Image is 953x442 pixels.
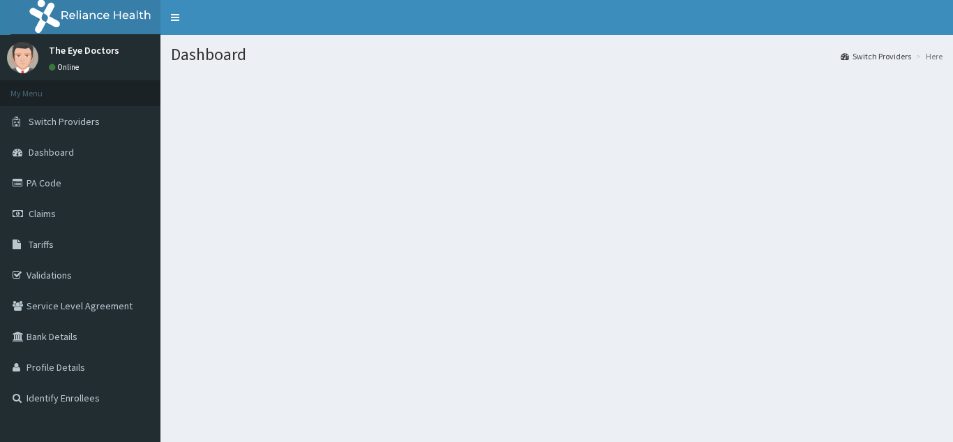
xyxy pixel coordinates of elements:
[49,45,119,55] p: The Eye Doctors
[7,42,38,73] img: User Image
[913,50,943,62] li: Here
[29,207,56,220] span: Claims
[171,45,943,64] h1: Dashboard
[29,238,54,251] span: Tariffs
[29,115,100,128] span: Switch Providers
[49,62,82,72] a: Online
[841,50,911,62] a: Switch Providers
[29,146,74,159] span: Dashboard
